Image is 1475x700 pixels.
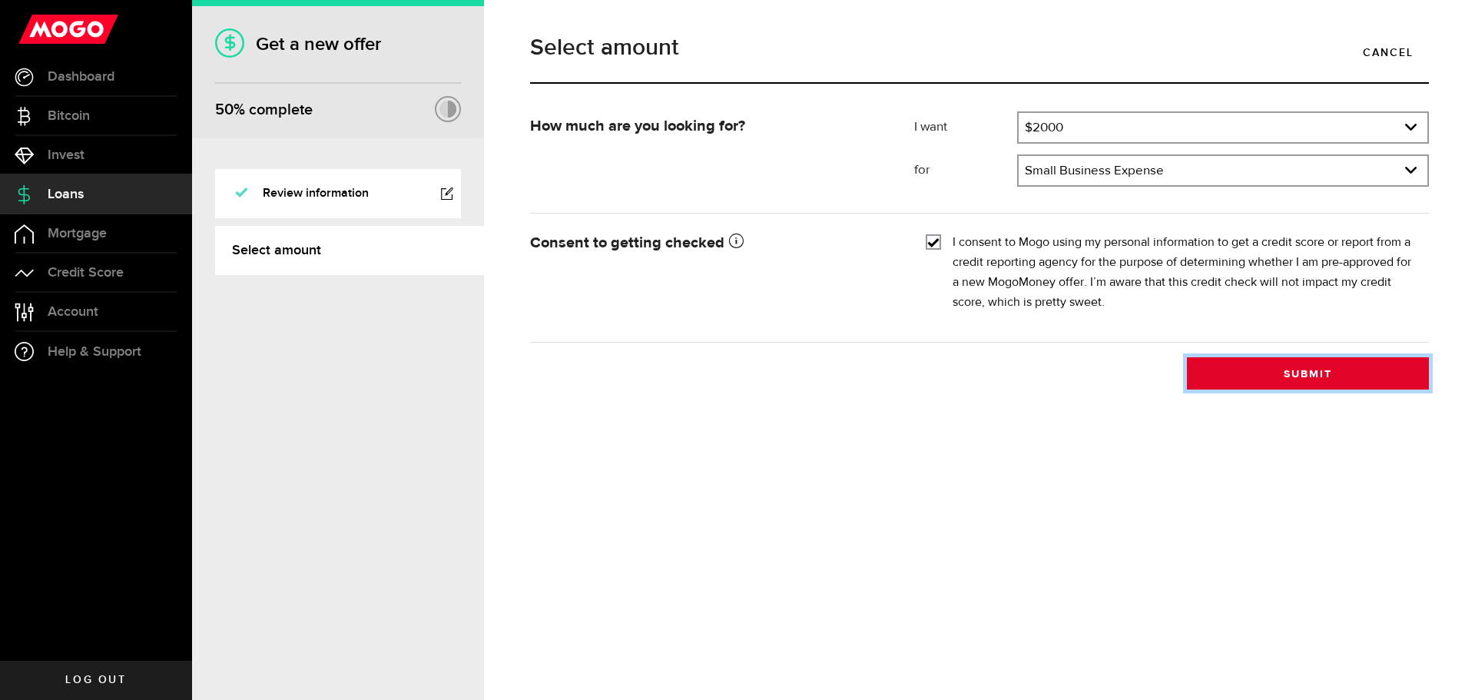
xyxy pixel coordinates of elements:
[1187,357,1429,390] button: Submit
[215,101,234,119] span: 50
[65,675,126,685] span: Log out
[48,109,90,123] span: Bitcoin
[530,118,745,134] strong: How much are you looking for?
[1347,36,1429,68] a: Cancel
[530,235,744,250] strong: Consent to getting checked
[48,148,85,162] span: Invest
[914,161,1017,180] label: for
[1019,156,1427,185] a: expand select
[48,266,124,280] span: Credit Score
[215,33,461,55] h1: Get a new offer
[48,227,107,241] span: Mortgage
[215,226,484,275] a: Select amount
[48,187,84,201] span: Loans
[215,96,313,124] div: % complete
[914,118,1017,137] label: I want
[12,6,58,52] button: Open LiveChat chat widget
[215,169,461,218] a: Review information
[1019,113,1427,142] a: expand select
[530,36,1429,59] h1: Select amount
[953,233,1417,313] label: I consent to Mogo using my personal information to get a credit score or report from a credit rep...
[48,305,98,319] span: Account
[48,345,141,359] span: Help & Support
[926,233,941,248] input: I consent to Mogo using my personal information to get a credit score or report from a credit rep...
[48,70,114,84] span: Dashboard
